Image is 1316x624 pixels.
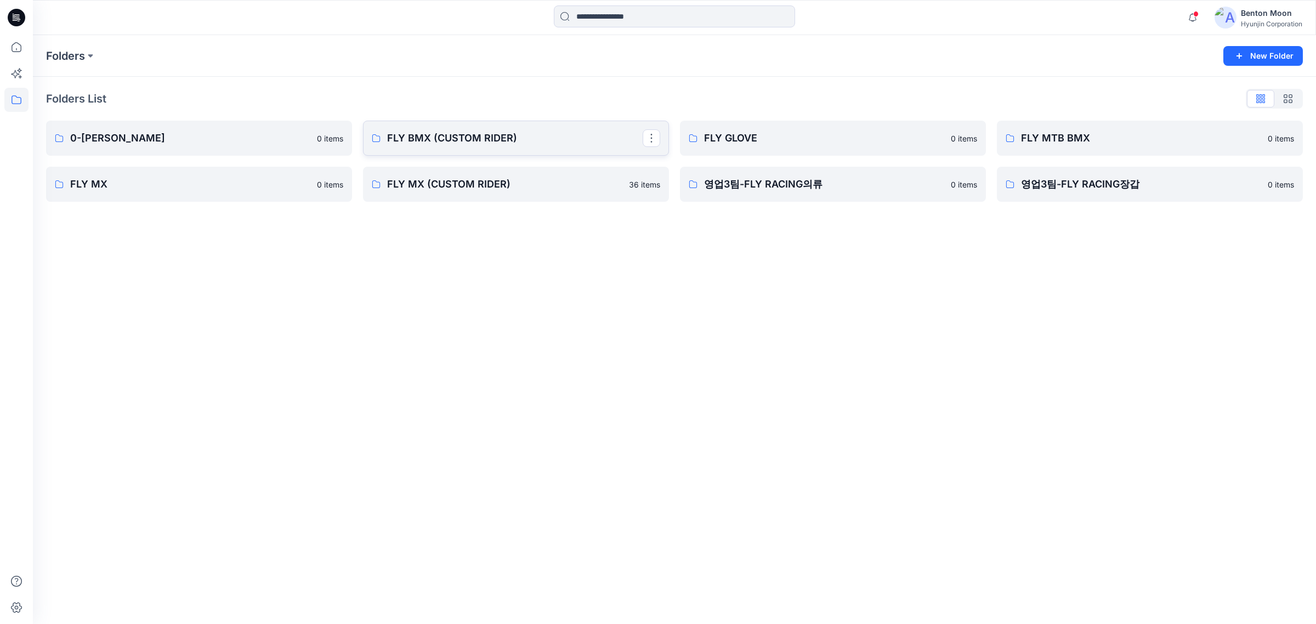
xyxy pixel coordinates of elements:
[70,177,310,192] p: FLY MX
[70,131,310,146] p: 0-[PERSON_NAME]
[704,131,944,146] p: FLY GLOVE
[387,131,643,146] p: FLY BMX (CUSTOM RIDER)
[46,48,85,64] a: Folders
[680,121,986,156] a: FLY GLOVE0 items
[363,121,669,156] a: FLY BMX (CUSTOM RIDER)
[680,167,986,202] a: 영업3팀-FLY RACING의류0 items
[629,179,660,190] p: 36 items
[1021,177,1261,192] p: 영업3팀-FLY RACING장갑
[1215,7,1236,29] img: avatar
[1021,131,1261,146] p: FLY MTB BMX
[46,167,352,202] a: FLY MX0 items
[1241,20,1302,28] div: Hyunjin Corporation
[1268,179,1294,190] p: 0 items
[997,167,1303,202] a: 영업3팀-FLY RACING장갑0 items
[317,179,343,190] p: 0 items
[387,177,622,192] p: FLY MX (CUSTOM RIDER)
[317,133,343,144] p: 0 items
[704,177,944,192] p: 영업3팀-FLY RACING의류
[1223,46,1303,66] button: New Folder
[997,121,1303,156] a: FLY MTB BMX0 items
[951,133,977,144] p: 0 items
[1241,7,1302,20] div: Benton Moon
[46,121,352,156] a: 0-[PERSON_NAME]0 items
[46,90,106,107] p: Folders List
[363,167,669,202] a: FLY MX (CUSTOM RIDER)36 items
[951,179,977,190] p: 0 items
[1268,133,1294,144] p: 0 items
